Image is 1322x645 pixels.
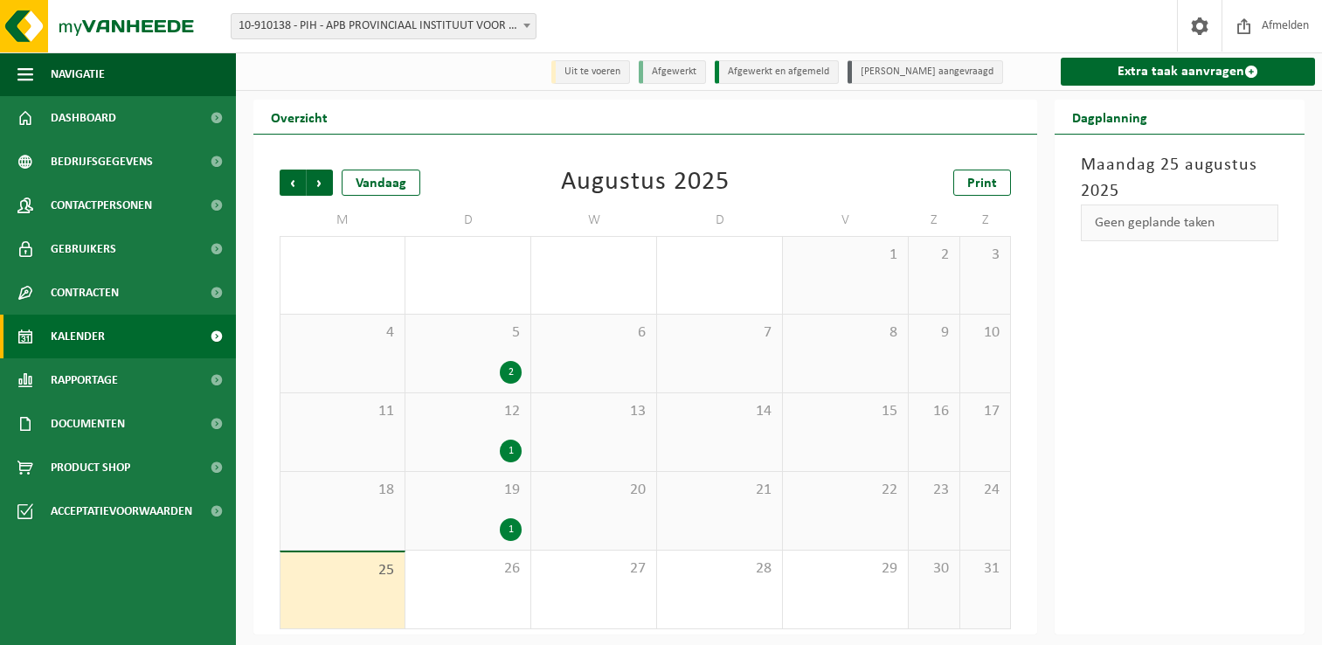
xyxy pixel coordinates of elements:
span: 2 [917,246,951,265]
span: 19 [414,481,522,500]
h3: Maandag 25 augustus 2025 [1081,152,1278,205]
div: 1 [500,440,522,462]
td: W [531,205,657,236]
span: 14 [666,402,773,421]
span: 15 [792,402,899,421]
span: 23 [917,481,951,500]
span: 10 [969,323,1002,343]
span: 13 [540,402,647,421]
td: D [657,205,783,236]
span: 17 [969,402,1002,421]
iframe: chat widget [9,607,292,645]
span: Rapportage [51,358,118,402]
span: Navigatie [51,52,105,96]
span: 24 [969,481,1002,500]
span: 27 [540,559,647,579]
h2: Dagplanning [1055,100,1165,134]
span: Product Shop [51,446,130,489]
span: 8 [792,323,899,343]
td: Z [960,205,1012,236]
span: Documenten [51,402,125,446]
a: Print [953,170,1011,196]
span: Dashboard [51,96,116,140]
h2: Overzicht [253,100,345,134]
span: 1 [792,246,899,265]
span: 6 [540,323,647,343]
span: 10-910138 - PIH - APB PROVINCIAAL INSTITUUT VOOR HYGIENE - ANTWERPEN [232,14,536,38]
span: 16 [917,402,951,421]
div: 1 [500,518,522,541]
span: 9 [917,323,951,343]
span: 25 [289,561,396,580]
span: 12 [414,402,522,421]
span: Gebruikers [51,227,116,271]
div: Augustus 2025 [561,170,730,196]
span: 7 [666,323,773,343]
span: Volgende [307,170,333,196]
div: 2 [500,361,522,384]
span: Print [967,177,997,191]
span: 31 [969,559,1002,579]
td: Z [909,205,960,236]
span: Kalender [51,315,105,358]
li: Afgewerkt en afgemeld [715,60,839,84]
span: 22 [792,481,899,500]
li: [PERSON_NAME] aangevraagd [848,60,1003,84]
div: Vandaag [342,170,420,196]
span: Vorige [280,170,306,196]
td: M [280,205,405,236]
li: Afgewerkt [639,60,706,84]
td: D [405,205,531,236]
span: Bedrijfsgegevens [51,140,153,184]
td: V [783,205,909,236]
span: 30 [917,559,951,579]
span: 29 [792,559,899,579]
span: 18 [289,481,396,500]
div: Geen geplande taken [1081,205,1278,241]
span: Contracten [51,271,119,315]
span: 21 [666,481,773,500]
span: 4 [289,323,396,343]
span: 26 [414,559,522,579]
span: Acceptatievoorwaarden [51,489,192,533]
a: Extra taak aanvragen [1061,58,1315,86]
span: 5 [414,323,522,343]
span: 10-910138 - PIH - APB PROVINCIAAL INSTITUUT VOOR HYGIENE - ANTWERPEN [231,13,536,39]
li: Uit te voeren [551,60,630,84]
span: 11 [289,402,396,421]
span: Contactpersonen [51,184,152,227]
span: 3 [969,246,1002,265]
span: 28 [666,559,773,579]
span: 20 [540,481,647,500]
